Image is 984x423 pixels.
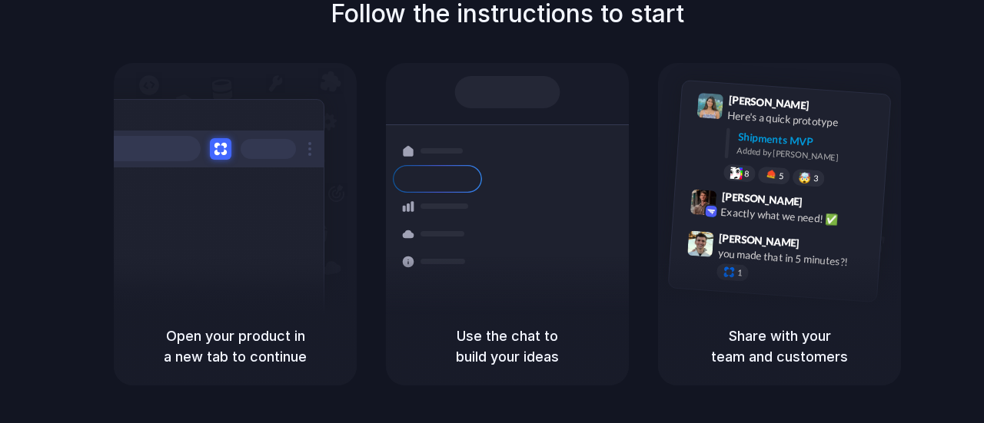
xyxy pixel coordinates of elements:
[737,129,879,154] div: Shipments MVP
[813,174,819,183] span: 3
[779,172,784,180] span: 5
[728,91,809,114] span: [PERSON_NAME]
[132,326,338,367] h5: Open your product in a new tab to continue
[404,326,610,367] h5: Use the chat to build your ideas
[799,172,812,183] div: 🤯
[720,203,874,230] div: Exactly what we need! ✅
[736,144,878,167] div: Added by [PERSON_NAME]
[719,230,800,252] span: [PERSON_NAME]
[744,170,750,178] span: 8
[676,326,883,367] h5: Share with your team and customers
[814,99,846,117] span: 9:41 AM
[807,195,839,213] span: 9:42 AM
[717,245,871,271] div: you made that in 5 minutes?!
[727,107,881,134] div: Here's a quick prototype
[804,236,836,255] span: 9:47 AM
[721,188,803,210] span: [PERSON_NAME]
[737,269,743,277] span: 1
